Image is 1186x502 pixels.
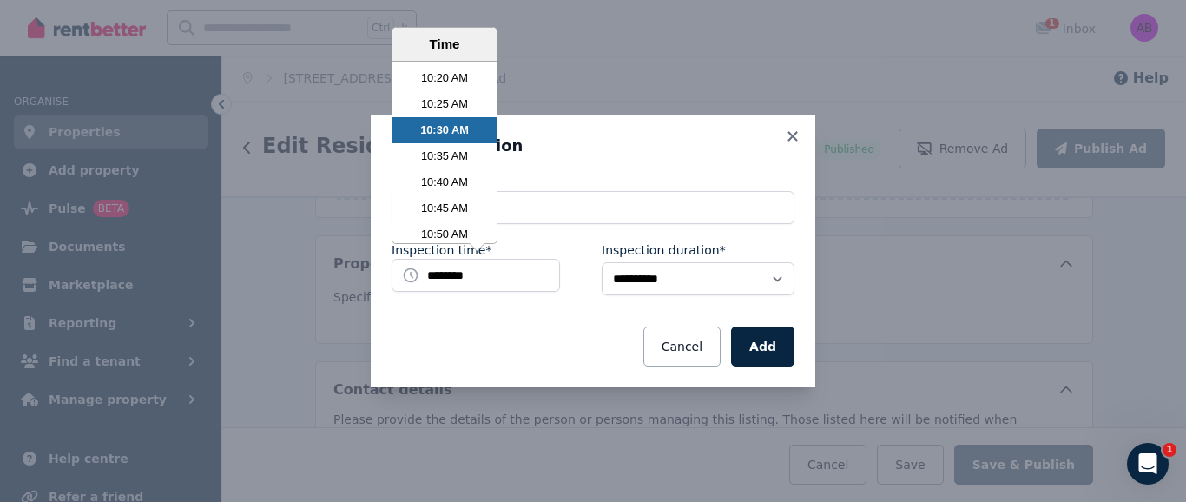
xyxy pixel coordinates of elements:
[392,135,794,156] h3: Add inspection
[392,221,497,248] li: 10:50 AM
[392,91,497,117] li: 10:25 AM
[392,143,497,169] li: 10:35 AM
[643,327,721,367] button: Cancel
[392,195,497,221] li: 10:45 AM
[1163,443,1176,457] span: 1
[392,169,497,195] li: 10:40 AM
[392,62,497,243] ul: Time
[731,327,794,367] button: Add
[392,117,497,143] li: 10:30 AM
[602,241,726,259] label: Inspection duration*
[392,65,497,91] li: 10:20 AM
[397,35,492,55] div: Time
[1127,443,1169,485] iframe: Intercom live chat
